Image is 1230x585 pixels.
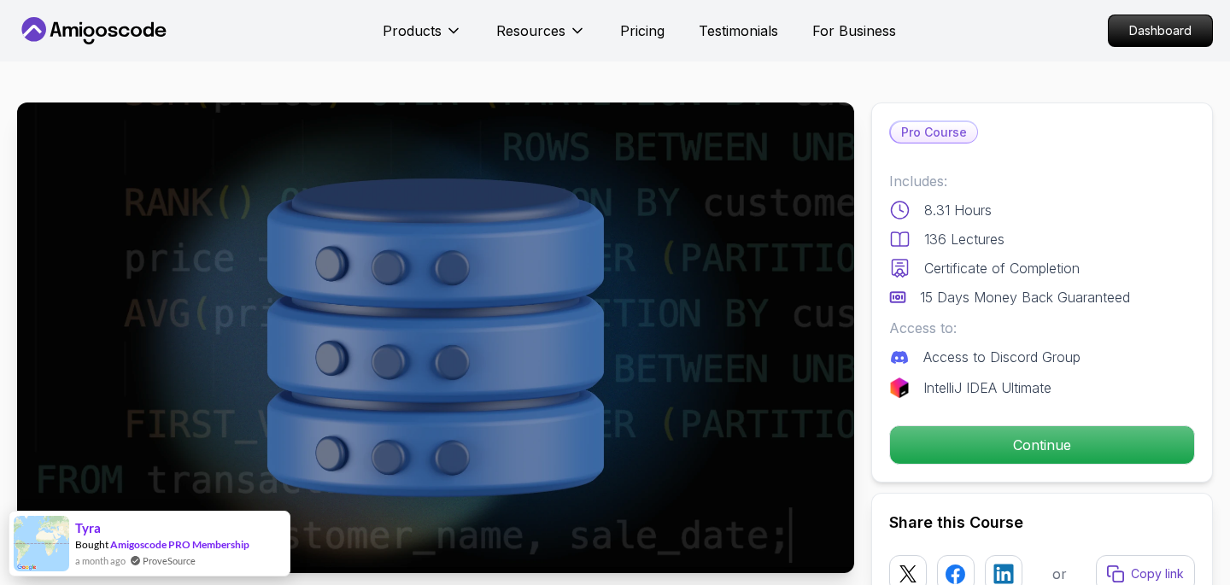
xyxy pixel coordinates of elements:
p: Continue [890,426,1194,464]
img: advanced-databases_thumbnail [17,102,854,573]
p: 15 Days Money Back Guaranteed [920,287,1130,307]
p: Includes: [889,171,1195,191]
p: Pro Course [891,122,977,143]
p: Resources [496,20,565,41]
span: a month ago [75,553,126,568]
img: provesource social proof notification image [14,516,69,571]
a: Amigoscode PRO Membership [110,538,249,551]
span: Bought [75,538,108,551]
p: IntelliJ IDEA Ultimate [923,377,1051,398]
a: ProveSource [143,553,196,568]
p: 8.31 Hours [924,200,992,220]
p: Certificate of Completion [924,258,1080,278]
a: For Business [812,20,896,41]
p: Access to Discord Group [923,347,1081,367]
p: Access to: [889,318,1195,338]
p: 136 Lectures [924,229,1004,249]
button: Products [383,20,462,55]
button: Resources [496,20,586,55]
p: Products [383,20,442,41]
button: Continue [889,425,1195,465]
a: Dashboard [1108,15,1213,47]
p: or [1052,564,1067,584]
h2: Share this Course [889,511,1195,535]
span: Tyra [75,521,101,535]
p: Dashboard [1109,15,1212,46]
a: Testimonials [699,20,778,41]
img: jetbrains logo [889,377,910,398]
a: Pricing [620,20,665,41]
p: Copy link [1131,565,1184,582]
